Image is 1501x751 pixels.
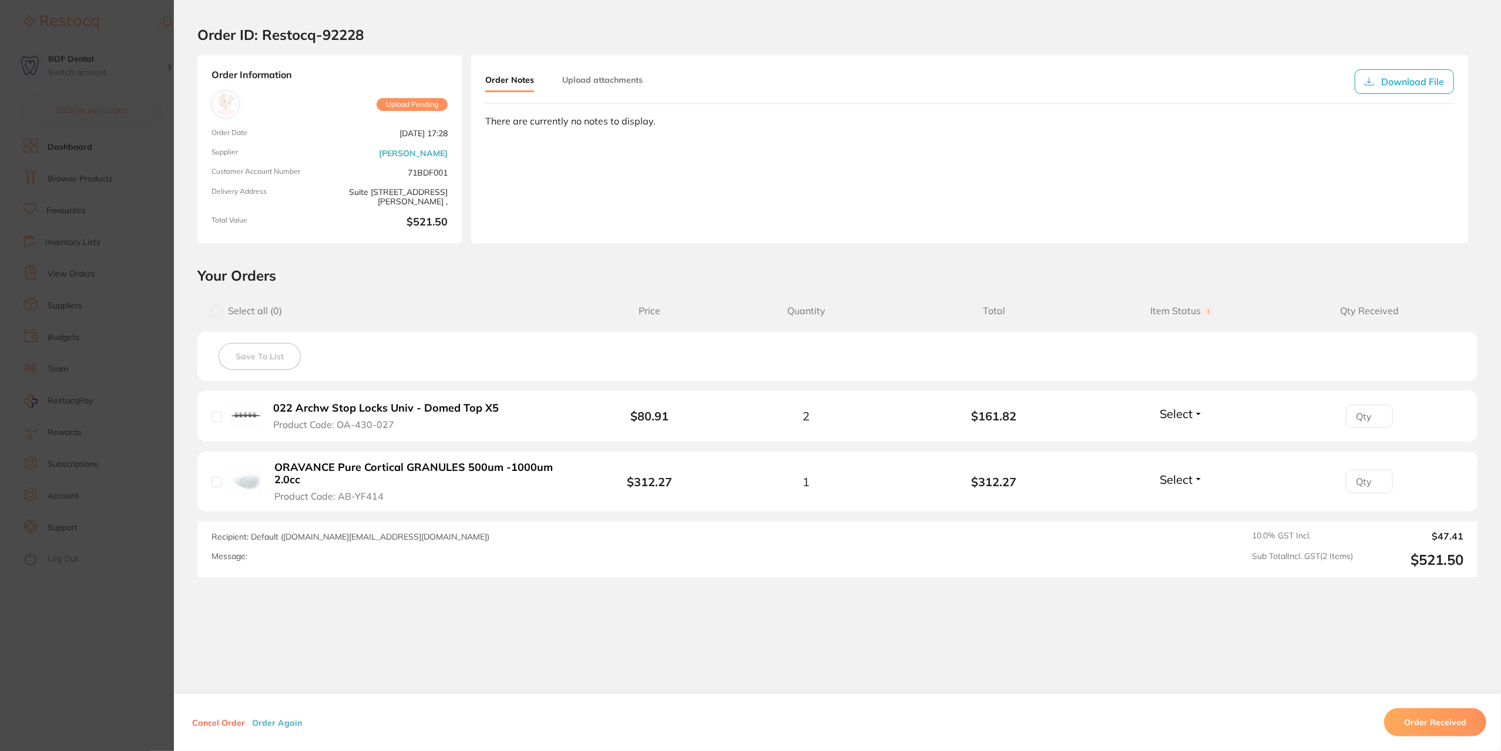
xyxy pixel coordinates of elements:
[379,149,448,158] a: [PERSON_NAME]
[211,69,448,81] strong: Order Information
[274,462,566,486] b: ORAVANCE Pure Cortical GRANULES 500um -1000um 2.0cc
[485,69,534,92] button: Order Notes
[249,717,305,728] button: Order Again
[802,475,810,489] span: 1
[231,400,261,430] img: 022 Archw Stop Locks Univ - Domed Top X5
[189,717,249,728] button: Cancel Order
[1160,406,1193,421] span: Select
[1362,531,1463,541] output: $47.41
[211,167,325,177] span: Customer Account Number
[211,187,325,207] span: Delivery Address
[231,465,262,496] img: ORAVANCE Pure Cortical GRANULES 500um -1000um 2.0cc
[1275,305,1463,316] span: Qty Received
[274,491,384,501] span: Product Code: AB-YF414
[377,98,448,111] span: Upload Pending
[271,461,569,502] button: ORAVANCE Pure Cortical GRANULES 500um -1000um 2.0cc Product Code: AB-YF414
[1252,551,1353,568] span: Sub Total Incl. GST ( 2 Items)
[900,409,1088,423] b: $161.82
[211,129,325,139] span: Order Date
[211,148,325,158] span: Supplier
[1252,531,1353,541] span: 10.0 % GST Incl.
[1362,551,1463,568] output: $521.50
[197,267,1478,284] h2: Your Orders
[334,129,448,139] span: [DATE] 17:28
[1156,406,1207,421] button: Select
[627,474,672,489] b: $312.27
[900,475,1088,489] b: $312.27
[211,216,325,229] span: Total Value
[211,551,247,561] label: Message:
[562,69,643,90] button: Upload attachments
[334,167,448,177] span: 71BDF001
[273,402,499,415] b: 022 Archw Stop Locks Univ - Domed Top X5
[630,409,669,423] b: $80.91
[334,216,448,229] b: $521.50
[1346,470,1393,493] input: Qty
[1088,305,1276,316] span: Item Status
[485,116,1454,126] div: There are currently no notes to display.
[1384,708,1486,736] button: Order Received
[1156,472,1207,487] button: Select
[334,187,448,207] span: Suite [STREET_ADDRESS][PERSON_NAME] ,
[712,305,900,316] span: Quantity
[802,409,810,423] span: 2
[270,402,510,430] button: 022 Archw Stop Locks Univ - Domed Top X5 Product Code: OA-430-027
[222,305,282,316] span: Select all ( 0 )
[273,419,394,430] span: Product Code: OA-430-027
[1346,405,1393,428] input: Qty
[1355,69,1454,94] button: Download File
[211,531,489,542] span: Recipient: Default ( [DOMAIN_NAME][EMAIL_ADDRESS][DOMAIN_NAME] )
[587,305,712,316] span: Price
[214,93,237,116] img: Henry Schein Halas
[219,343,301,370] button: Save To List
[900,305,1088,316] span: Total
[1160,472,1193,487] span: Select
[197,26,364,43] h2: Order ID: Restocq- 92228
